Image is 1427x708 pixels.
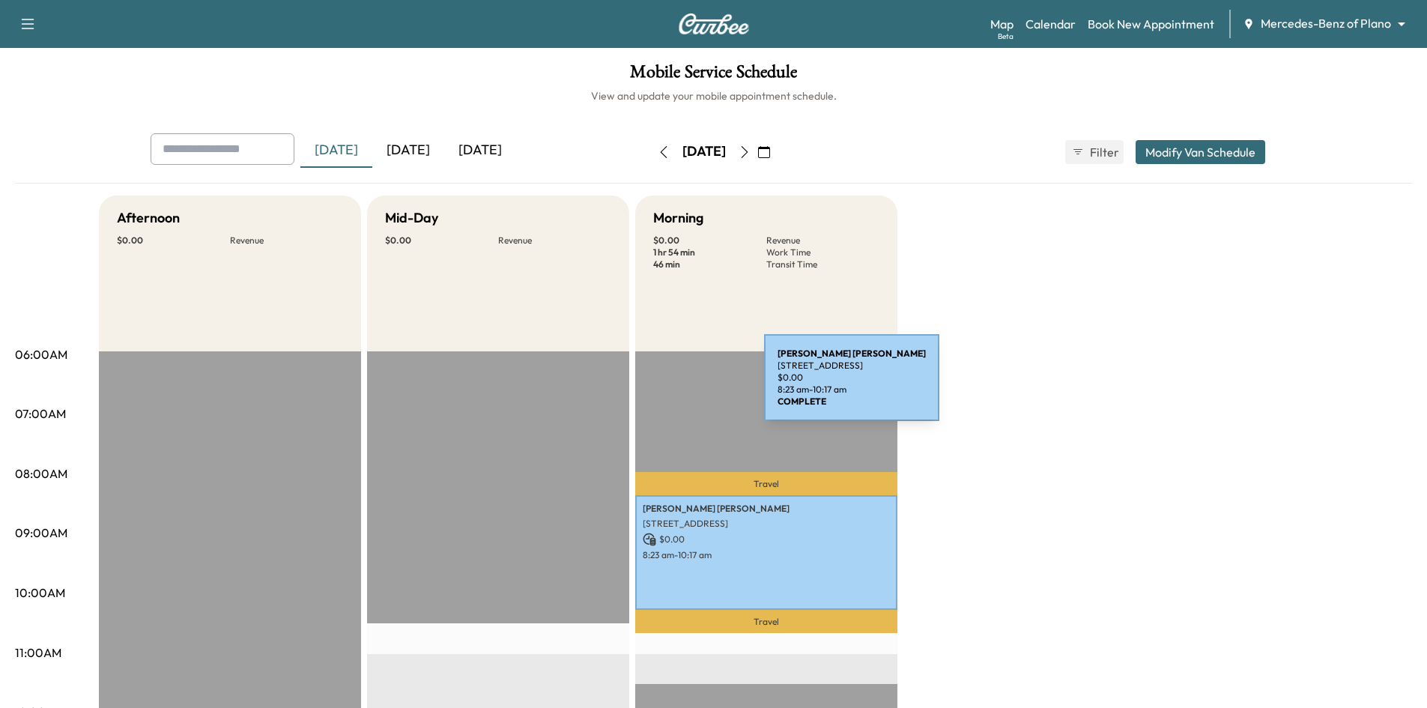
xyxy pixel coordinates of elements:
[635,472,897,495] p: Travel
[653,235,766,246] p: $ 0.00
[498,235,611,246] p: Revenue
[635,610,897,633] p: Travel
[15,63,1412,88] h1: Mobile Service Schedule
[778,396,826,407] b: COMPLETE
[682,142,726,161] div: [DATE]
[117,208,180,229] h5: Afternoon
[15,345,67,363] p: 06:00AM
[643,518,890,530] p: [STREET_ADDRESS]
[778,372,926,384] p: $ 0.00
[15,524,67,542] p: 09:00AM
[15,584,65,602] p: 10:00AM
[15,405,66,423] p: 07:00AM
[778,360,926,372] p: [STREET_ADDRESS]
[15,465,67,482] p: 08:00AM
[778,348,926,359] b: [PERSON_NAME] [PERSON_NAME]
[385,235,498,246] p: $ 0.00
[1136,140,1265,164] button: Modify Van Schedule
[778,384,926,396] p: 8:23 am - 10:17 am
[385,208,438,229] h5: Mid-Day
[230,235,343,246] p: Revenue
[766,235,879,246] p: Revenue
[653,258,766,270] p: 46 min
[998,31,1014,42] div: Beta
[766,246,879,258] p: Work Time
[653,246,766,258] p: 1 hr 54 min
[372,133,444,168] div: [DATE]
[1090,143,1117,161] span: Filter
[15,88,1412,103] h6: View and update your mobile appointment schedule.
[653,208,703,229] h5: Morning
[444,133,516,168] div: [DATE]
[1025,15,1076,33] a: Calendar
[643,503,890,515] p: [PERSON_NAME] [PERSON_NAME]
[300,133,372,168] div: [DATE]
[15,644,61,662] p: 11:00AM
[678,13,750,34] img: Curbee Logo
[990,15,1014,33] a: MapBeta
[766,258,879,270] p: Transit Time
[1261,15,1391,32] span: Mercedes-Benz of Plano
[643,533,890,546] p: $ 0.00
[643,549,890,561] p: 8:23 am - 10:17 am
[1065,140,1124,164] button: Filter
[1088,15,1214,33] a: Book New Appointment
[117,235,230,246] p: $ 0.00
